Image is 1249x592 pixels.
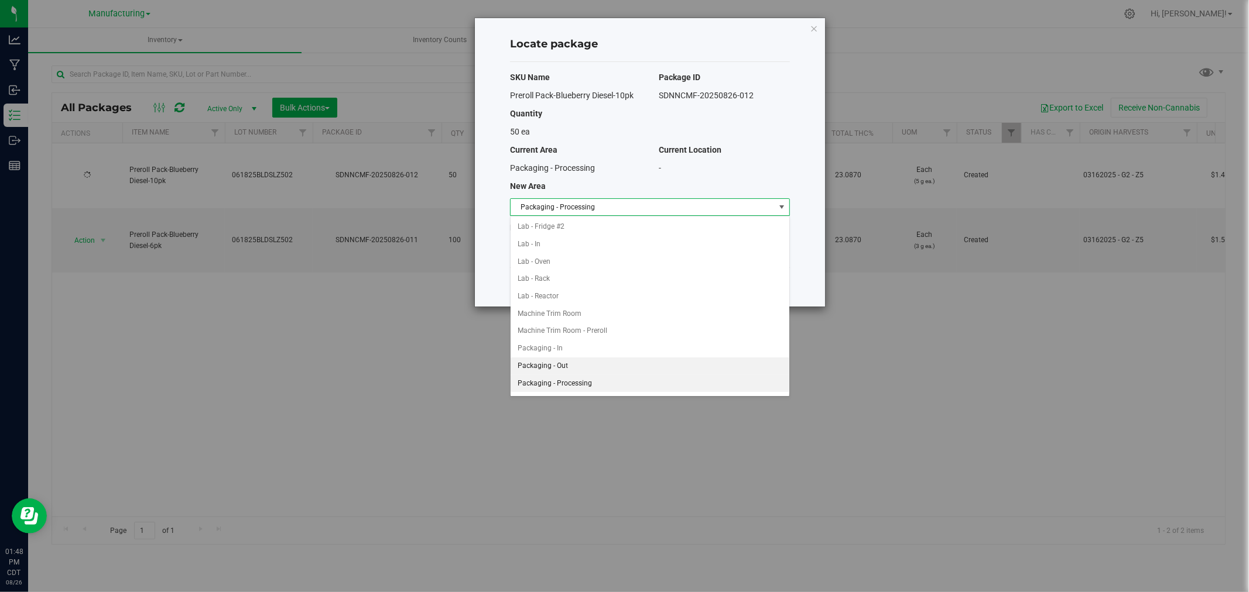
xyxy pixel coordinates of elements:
[510,181,546,191] span: New Area
[511,253,789,271] li: Lab - Oven
[511,270,789,288] li: Lab - Rack
[511,199,775,215] span: Packaging - Processing
[510,127,530,136] span: 50 ea
[511,236,789,253] li: Lab - In
[511,305,789,323] li: Machine Trim Room
[510,37,790,52] h4: Locate package
[511,357,789,375] li: Packaging - Out
[511,322,789,340] li: Machine Trim Room - Preroll
[659,163,661,173] span: -
[659,73,700,82] span: Package ID
[511,375,789,393] li: Packaging - Processing
[510,145,557,154] span: Current Area
[511,392,789,409] li: Pre-roll - In
[510,109,542,118] span: Quantity
[12,498,47,534] iframe: Resource center
[659,145,721,154] span: Current Location
[511,288,789,305] li: Lab - Reactor
[510,91,634,100] span: Preroll Pack-Blueberry Diesel-10pk
[775,199,789,215] span: select
[510,163,595,173] span: Packaging - Processing
[511,340,789,357] li: Packaging - In
[511,218,789,236] li: Lab - Fridge #2
[510,73,550,82] span: SKU Name
[659,91,754,100] span: SDNNCMF-20250826-012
